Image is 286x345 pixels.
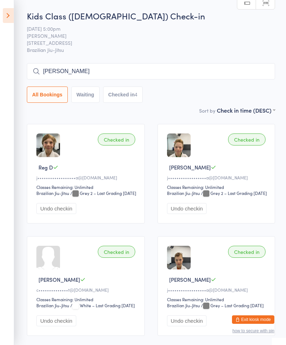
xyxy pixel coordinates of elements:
div: Classes Remaining: Unlimited [167,184,268,190]
span: / Grey 2 – Last Grading [DATE] [201,190,267,196]
div: j••••••••••••••••••a@[DOMAIN_NAME] [167,174,268,180]
span: [DATE] 5:00pm [27,25,264,32]
span: [PERSON_NAME] [169,163,211,171]
button: Undo checkin [36,203,76,214]
img: image1723248142.png [36,133,60,157]
span: [STREET_ADDRESS] [27,39,264,46]
div: Brazilian Jiu-Jitsu [167,190,200,196]
div: Classes Remaining: Unlimited [36,184,137,190]
div: Checked in [228,246,266,258]
span: / Grey – Last Grading [DATE] [201,302,264,308]
img: image1723248072.png [167,246,191,269]
div: Brazilian Jiu-Jitsu [167,302,200,308]
span: [PERSON_NAME] [38,276,80,283]
button: Checked in4 [103,87,143,103]
button: Undo checkin [36,315,76,326]
span: [PERSON_NAME] [27,32,264,39]
div: j••••••••••••••••••a@[DOMAIN_NAME] [36,174,137,180]
span: [PERSON_NAME] [169,276,211,283]
span: Brazilian Jiu-Jitsu [27,46,275,53]
button: Exit kiosk mode [232,315,274,324]
div: Checked in [228,133,266,145]
button: All Bookings [27,87,68,103]
button: Waiting [71,87,100,103]
div: Checked in [98,133,135,145]
div: Classes Remaining: Unlimited [167,296,268,302]
button: how to secure with pin [232,328,274,333]
span: / Grey 2 – Last Grading [DATE] [70,190,136,196]
label: Sort by [199,107,215,114]
div: Brazilian Jiu-Jitsu [36,190,69,196]
button: Undo checkin [167,315,207,326]
div: c••••••••••••••t@[DOMAIN_NAME] [36,287,137,293]
div: Check in time (DESC) [217,106,275,114]
div: 4 [135,92,137,97]
div: Checked in [98,246,135,258]
button: Undo checkin [167,203,207,214]
img: image1723248090.png [167,133,191,157]
span: / White – Last Grading [DATE] [70,302,135,308]
div: j••••••••••••••••••a@[DOMAIN_NAME] [167,287,268,293]
div: Classes Remaining: Unlimited [36,296,137,302]
span: Reg D [38,163,53,171]
div: Brazilian Jiu-Jitsu [36,302,69,308]
h2: Kids Class ([DEMOGRAPHIC_DATA]) Check-in [27,10,275,22]
input: Search [27,63,275,79]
